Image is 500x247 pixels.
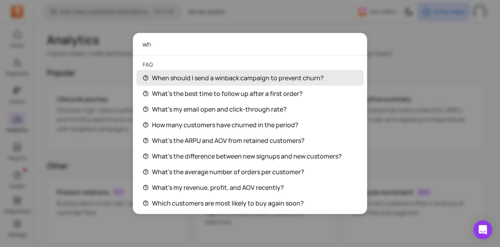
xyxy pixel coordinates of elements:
[136,195,364,211] div: Which customers are most likely to buy again soon?
[136,164,364,180] div: What’s the average number of orders per customer?
[136,180,364,195] div: What’s my revenue, profit, and AOV recently?
[136,211,364,227] div: What are the top purchased products after sending a campaign?
[136,59,364,70] div: FAQ
[136,86,364,101] div: What’s the best time to follow up after a first order?
[136,117,364,133] div: How many customers have churned in the period?
[133,33,367,55] input: What do you need help with?
[136,133,364,148] div: What’s the ARPU and AOV from retained customers?
[136,101,364,117] div: What’s my email open and click-through rate?
[136,70,364,86] div: When should I send a winback campaign to prevent churn?
[136,148,364,164] div: What’s the difference between new signups and new customers?
[133,56,367,214] div: What do you need help with?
